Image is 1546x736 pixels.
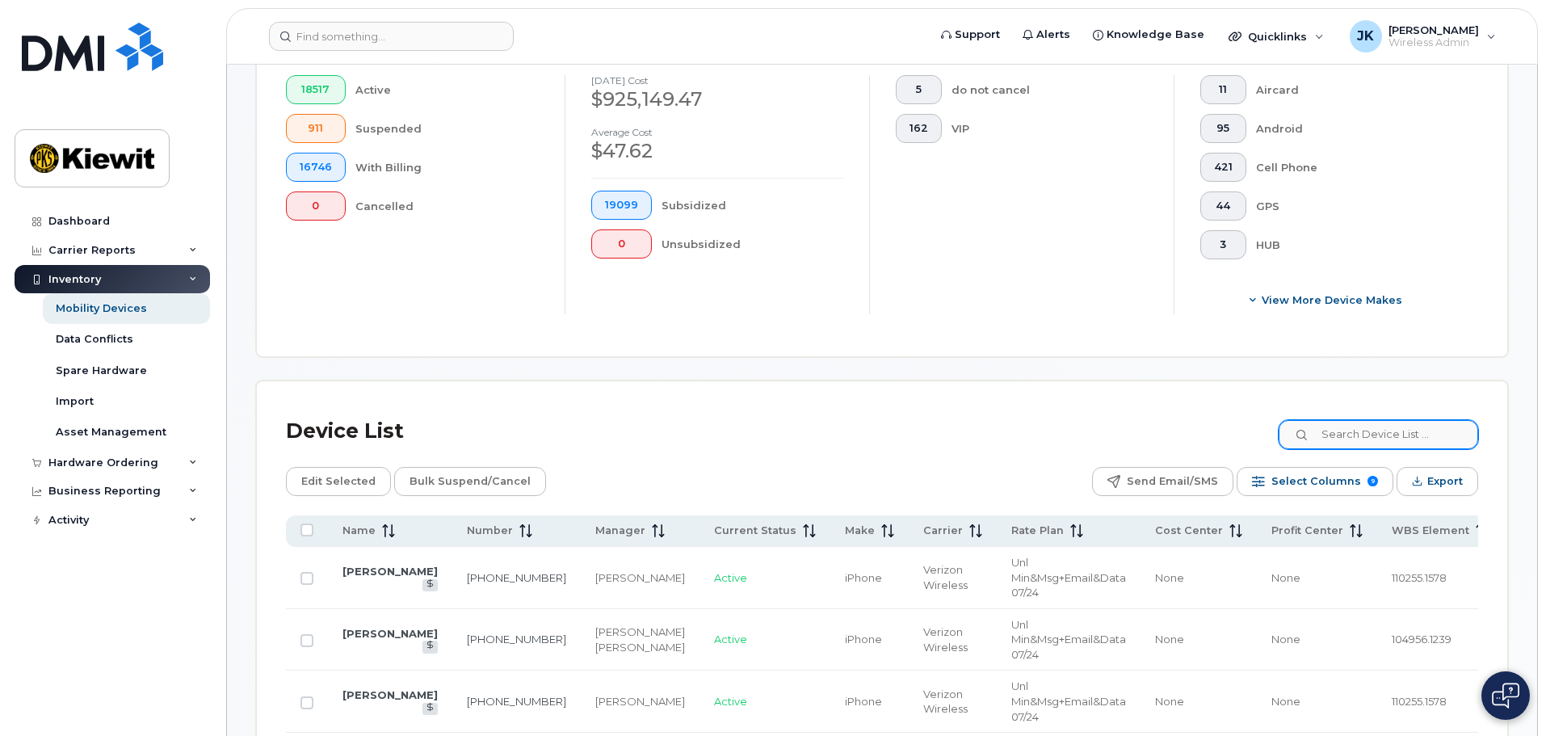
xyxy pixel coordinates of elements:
button: 162 [896,114,942,143]
span: 110255.1578 [1392,571,1447,584]
span: 104956.1239 [1392,633,1451,646]
span: Support [955,27,1000,43]
button: 5 [896,75,942,104]
h4: [DATE] cost [591,75,843,86]
span: None [1155,695,1184,708]
span: 5 [910,83,928,96]
span: Manager [595,524,645,538]
div: Device List [286,410,404,452]
a: [PERSON_NAME] [342,688,438,701]
button: 911 [286,114,346,143]
div: Cancelled [355,191,540,221]
span: Bulk Suspend/Cancel [410,469,531,494]
span: Cost Center [1155,524,1223,538]
div: VIP [952,114,1149,143]
span: Select Columns [1271,469,1361,494]
div: GPS [1256,191,1453,221]
div: Cell Phone [1256,153,1453,182]
div: Unsubsidized [662,229,844,259]
div: Suspended [355,114,540,143]
span: 16746 [300,161,332,174]
button: 3 [1200,230,1246,259]
button: View More Device Makes [1200,285,1452,314]
button: 16746 [286,153,346,182]
span: 18517 [300,83,332,96]
div: Subsidized [662,191,844,220]
button: 18517 [286,75,346,104]
button: 44 [1200,191,1246,221]
span: Current Status [714,524,796,538]
span: Quicklinks [1248,30,1307,43]
div: Active [355,75,540,104]
span: WBS Element [1392,524,1469,538]
div: [PERSON_NAME] [595,694,685,709]
span: None [1271,633,1300,646]
button: 19099 [591,191,652,220]
input: Find something... [269,22,514,51]
span: 421 [1214,161,1233,174]
span: Verizon Wireless [923,688,968,716]
div: Jamie Krussel [1338,20,1507,53]
div: $47.62 [591,137,843,165]
span: Active [714,695,747,708]
span: Name [342,524,376,538]
span: None [1155,571,1184,584]
span: Profit Center [1271,524,1343,538]
span: Edit Selected [301,469,376,494]
button: Select Columns 9 [1237,467,1393,496]
span: [PERSON_NAME] [1388,23,1479,36]
a: View Last Bill [422,703,438,715]
div: [PERSON_NAME] [595,570,685,586]
div: $925,149.47 [591,86,843,113]
button: 11 [1200,75,1246,104]
span: 3 [1214,238,1233,251]
span: 0 [300,200,332,212]
a: [PERSON_NAME] [342,627,438,640]
span: JK [1357,27,1374,46]
a: View Last Bill [422,579,438,591]
span: None [1155,633,1184,646]
span: iPhone [845,695,882,708]
button: Export [1397,467,1478,496]
span: Wireless Admin [1388,36,1479,49]
span: Verizon Wireless [923,625,968,654]
span: 19099 [605,199,638,212]
span: Knowledge Base [1107,27,1204,43]
div: Quicklinks [1217,20,1335,53]
a: [PERSON_NAME] [342,565,438,578]
span: None [1271,695,1300,708]
a: [PHONE_NUMBER] [467,695,566,708]
a: Knowledge Base [1082,19,1216,51]
span: iPhone [845,571,882,584]
span: 95 [1214,122,1233,135]
div: do not cancel [952,75,1149,104]
span: Number [467,524,513,538]
div: Aircard [1256,75,1453,104]
span: 911 [300,122,332,135]
span: Unl Min&Msg+Email&Data 07/24 [1011,618,1126,661]
span: Active [714,633,747,646]
span: iPhone [845,633,882,646]
span: Carrier [923,524,963,538]
a: View Last Bill [422,641,438,653]
button: 95 [1200,114,1246,143]
span: None [1271,571,1300,584]
span: 110255.1578 [1392,695,1447,708]
div: Android [1256,114,1453,143]
button: Bulk Suspend/Cancel [394,467,546,496]
span: 9 [1367,476,1378,486]
div: [PERSON_NAME] [595,640,685,655]
img: Open chat [1492,683,1519,709]
div: With Billing [355,153,540,182]
button: 0 [591,229,652,259]
button: Send Email/SMS [1092,467,1233,496]
div: HUB [1256,230,1453,259]
a: Alerts [1011,19,1082,51]
a: Support [930,19,1011,51]
span: View More Device Makes [1262,292,1402,308]
div: [PERSON_NAME] [595,625,685,640]
a: [PHONE_NUMBER] [467,633,566,646]
input: Search Device List ... [1279,420,1478,449]
span: Alerts [1036,27,1070,43]
span: 11 [1214,83,1233,96]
